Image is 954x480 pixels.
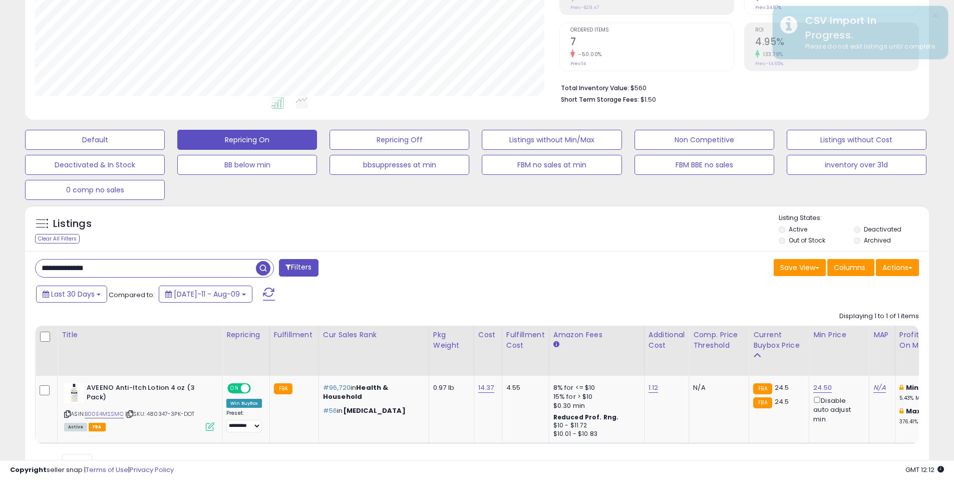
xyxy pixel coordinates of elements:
[775,383,789,392] span: 24.5
[813,330,865,340] div: Min Price
[274,330,314,340] div: Fulfillment
[10,465,47,474] strong: Copyright
[906,383,921,392] b: Min:
[755,28,918,33] span: ROI
[876,259,919,276] button: Actions
[561,95,639,104] b: Short Term Storage Fees:
[575,51,602,58] small: -50.00%
[323,406,337,415] span: #56
[478,383,494,393] a: 14.37
[774,259,826,276] button: Save View
[864,225,901,233] label: Deactivated
[64,383,214,430] div: ASIN:
[330,155,469,175] button: bbsuppresses at min
[177,155,317,175] button: BB below min
[53,217,92,231] h5: Listings
[649,330,685,351] div: Additional Cost
[755,36,918,50] h2: 4.95%
[570,5,599,11] small: Prev: -$29.47
[226,330,265,340] div: Repricing
[323,383,389,401] span: Health & Household
[553,392,637,401] div: 15% for > $10
[561,81,911,93] li: $560
[36,286,107,303] button: Last 30 Days
[827,259,874,276] button: Columns
[433,383,466,392] div: 0.97 lb
[906,406,923,416] b: Max:
[159,286,252,303] button: [DATE]-11 - Aug-09
[249,384,265,393] span: OFF
[798,42,940,52] div: Please do not edit listings until complete.
[274,383,292,394] small: FBA
[89,423,106,431] span: FBA
[51,289,95,299] span: Last 30 Days
[753,397,772,408] small: FBA
[87,383,208,404] b: AVEENO Anti-Itch Lotion 4 oz (3 Pack)
[25,180,165,200] button: 0 comp no sales
[279,259,318,277] button: Filters
[323,383,421,401] p: in
[177,130,317,150] button: Repricing On
[323,330,425,340] div: Cur Sales Rank
[634,130,774,150] button: Non Competitive
[873,330,890,340] div: MAP
[109,290,155,300] span: Compared to:
[789,236,825,245] label: Out of Stock
[553,330,640,340] div: Amazon Fees
[64,383,84,403] img: 41Asy-KsrQL._SL40_.jpg
[482,130,621,150] button: Listings without Min/Max
[506,330,545,351] div: Fulfillment Cost
[693,330,745,351] div: Comp. Price Threshold
[553,430,637,438] div: $10.01 - $10.83
[693,383,741,392] div: N/A
[553,413,619,421] b: Reduced Prof. Rng.
[798,14,940,42] div: CSV Import In Progress.
[228,384,241,393] span: ON
[330,130,469,150] button: Repricing Off
[553,401,637,410] div: $0.30 min
[10,465,174,475] div: seller snap | |
[755,5,781,11] small: Prev: 34.87%
[323,383,351,392] span: #96,720
[553,421,637,430] div: $10 - $11.72
[864,236,891,245] label: Archived
[813,383,832,393] a: 24.50
[570,61,586,67] small: Prev: 14
[834,263,865,273] span: Columns
[905,465,944,474] span: 2025-09-9 12:12 GMT
[634,155,774,175] button: FBM BBE no sales
[641,95,656,104] span: $1.50
[813,395,861,424] div: Disable auto adjust min
[789,225,807,233] label: Active
[130,465,174,474] a: Privacy Policy
[35,234,80,244] div: Clear All Filters
[570,36,734,50] h2: 7
[226,399,262,408] div: Win BuyBox
[62,330,218,340] div: Title
[553,340,559,349] small: Amazon Fees.
[779,213,929,223] p: Listing States:
[753,330,805,351] div: Current Buybox Price
[753,383,772,394] small: FBA
[561,84,629,92] b: Total Inventory Value:
[755,61,783,67] small: Prev: -14.65%
[482,155,621,175] button: FBM no sales at min
[433,330,470,351] div: Pkg Weight
[775,397,789,406] span: 24.5
[787,155,926,175] button: inventory over 31d
[226,410,262,432] div: Preset:
[931,10,939,23] button: ×
[787,130,926,150] button: Listings without Cost
[553,383,637,392] div: 8% for <= $10
[478,330,498,340] div: Cost
[85,410,124,418] a: B00E4MSSMC
[649,383,659,393] a: 1.12
[506,383,541,392] div: 4.55
[839,312,919,321] div: Displaying 1 to 1 of 1 items
[43,457,115,467] span: Show: entries
[25,155,165,175] button: Deactivated & In Stock
[174,289,240,299] span: [DATE]-11 - Aug-09
[125,410,195,418] span: | SKU: 480347-3PK-DOT
[86,465,128,474] a: Terms of Use
[25,130,165,150] button: Default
